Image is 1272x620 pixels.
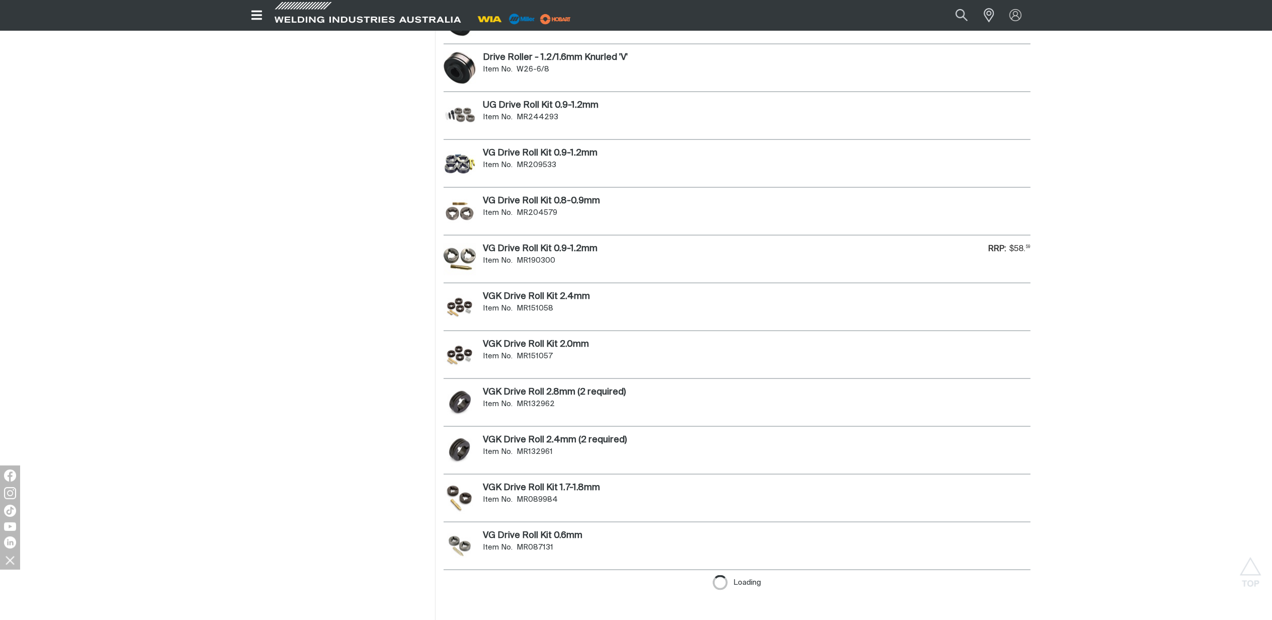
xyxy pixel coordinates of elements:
img: YouTube [4,522,16,531]
img: hide socials [2,552,19,569]
a: Drive Roller - 1.2/1.6mm Knurled 'V' [483,53,628,62]
img: VG Drive Roll Kit 0.8-0.9mm [444,195,476,227]
span: RRP: [989,245,1009,253]
span: Item No. [483,352,513,360]
img: VG Drive Roll Kit 0.9-1.2mm [444,243,476,275]
span: Item No. [483,161,513,169]
div: RRP: [989,243,1031,255]
span: MR209533 [517,161,556,169]
img: UG Drive Roll Kit 0.9-1.2mm [444,100,476,132]
img: VGK Drive Roll Kit 1.7-1.8mm [445,482,474,514]
img: Drive Roller - 1.2/1.6mm Knurled 'V' [444,52,476,84]
img: Facebook [4,470,16,482]
span: Loading [733,575,761,590]
a: VGK Drive Roll Kit 2.0mm [483,340,589,349]
span: Item No. [483,209,513,216]
span: Item No. [483,304,513,312]
span: Item No. [483,448,513,455]
img: miller [537,12,574,27]
a: UG Drive Roll Kit 0.9-1.2mm [483,101,599,110]
span: MR151058 [517,304,553,312]
span: MR244293 [517,113,558,121]
img: LinkedIn [4,536,16,549]
span: MR132962 [517,400,555,408]
span: MR151057 [517,352,553,360]
span: W26-6/8 [517,65,549,73]
span: Item No. [483,113,513,121]
a: VGK Drive Roll Kit 1.7-1.8mm [483,483,601,492]
input: Product name or item number... [931,4,978,27]
img: VGK Drive Roll 2.4mm (2 required) [444,434,476,467]
a: VG Drive Roll Kit 0.9-1.2mm [483,244,598,253]
img: VG Drive Roll Kit 0.6mm [447,530,472,562]
a: miller [537,15,574,23]
span: MR204579 [517,209,557,216]
img: VG Drive Roll Kit 0.9-1.2mm [444,147,476,180]
sup: 59 [1026,245,1031,249]
span: Item No. [483,400,513,408]
button: Search products [945,4,979,27]
span: Item No. [483,544,513,551]
span: MR190300 [517,257,555,264]
button: Scroll to top [1239,557,1262,580]
img: VGK Drive Roll Kit 2.0mm [444,342,476,368]
span: MR089984 [517,496,558,503]
span: $58. [1009,245,1031,253]
span: MR132961 [517,448,553,455]
a: VGK Drive Roll Kit 2.4mm [483,292,590,301]
span: MR087131 [517,544,553,551]
a: VG Drive Roll Kit 0.8-0.9mm [483,196,601,205]
a: VG Drive Roll Kit 0.6mm [483,531,583,540]
img: VGK Drive Roll 2.8mm (2 required) [444,386,476,419]
span: Item No. [483,496,513,503]
img: Instagram [4,487,16,499]
span: Item No. [483,65,513,73]
a: VGK Drive Roll 2.4mm (2 required) [483,435,627,444]
a: VG Drive Roll Kit 0.9-1.2mm [483,148,598,158]
a: VGK Drive Roll 2.8mm (2 required) [483,387,626,397]
img: TikTok [4,505,16,517]
img: VGK Drive Roll Kit 2.4mm [444,294,476,320]
span: Item No. [483,257,513,264]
